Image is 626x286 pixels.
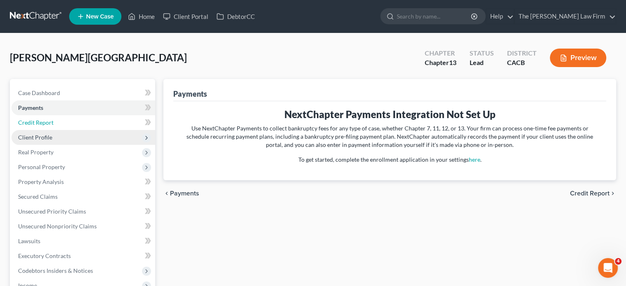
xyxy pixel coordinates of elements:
[86,14,114,20] span: New Case
[514,9,616,24] a: The [PERSON_NAME] Law Firm
[18,163,65,170] span: Personal Property
[12,100,155,115] a: Payments
[449,58,456,66] span: 13
[470,49,494,58] div: Status
[163,190,199,197] button: chevron_left Payments
[425,58,456,67] div: Chapter
[10,51,187,63] span: [PERSON_NAME][GEOGRAPHIC_DATA]
[180,124,600,149] p: Use NextChapter Payments to collect bankruptcy fees for any type of case, whether Chapter 7, 11, ...
[18,89,60,96] span: Case Dashboard
[397,9,472,24] input: Search by name...
[173,89,207,99] div: Payments
[180,108,600,121] h3: NextChapter Payments Integration Not Set Up
[212,9,259,24] a: DebtorCC
[170,190,199,197] span: Payments
[18,104,43,111] span: Payments
[18,178,64,185] span: Property Analysis
[180,156,600,164] p: To get started, complete the enrollment application in your settings .
[163,190,170,197] i: chevron_left
[12,219,155,234] a: Unsecured Nonpriority Claims
[18,252,71,259] span: Executory Contracts
[12,234,155,249] a: Lawsuits
[598,258,618,278] iframe: Intercom live chat
[425,49,456,58] div: Chapter
[550,49,606,67] button: Preview
[18,223,97,230] span: Unsecured Nonpriority Claims
[570,190,616,197] button: Credit Report chevron_right
[18,267,93,274] span: Codebtors Insiders & Notices
[615,258,621,265] span: 4
[507,49,537,58] div: District
[18,193,58,200] span: Secured Claims
[610,190,616,197] i: chevron_right
[124,9,159,24] a: Home
[486,9,514,24] a: Help
[12,189,155,204] a: Secured Claims
[18,134,52,141] span: Client Profile
[18,237,40,244] span: Lawsuits
[18,149,54,156] span: Real Property
[12,249,155,263] a: Executory Contracts
[18,208,86,215] span: Unsecured Priority Claims
[12,204,155,219] a: Unsecured Priority Claims
[507,58,537,67] div: CACB
[470,58,494,67] div: Lead
[570,190,610,197] span: Credit Report
[18,119,54,126] span: Credit Report
[159,9,212,24] a: Client Portal
[12,174,155,189] a: Property Analysis
[12,86,155,100] a: Case Dashboard
[12,115,155,130] a: Credit Report
[469,156,480,163] a: here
